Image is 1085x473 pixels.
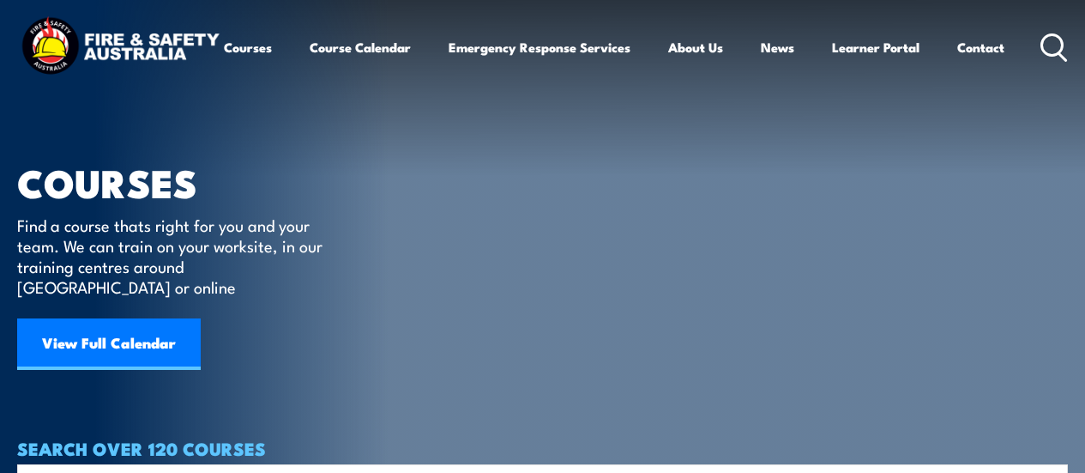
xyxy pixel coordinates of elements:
a: Course Calendar [310,27,411,68]
h4: SEARCH OVER 120 COURSES [17,439,1068,458]
a: Learner Portal [832,27,919,68]
p: Find a course thats right for you and your team. We can train on your worksite, in our training c... [17,215,330,297]
a: Emergency Response Services [449,27,630,68]
a: About Us [668,27,723,68]
a: Courses [224,27,272,68]
a: Contact [957,27,1004,68]
a: News [761,27,794,68]
h1: COURSES [17,165,347,198]
a: View Full Calendar [17,318,201,370]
